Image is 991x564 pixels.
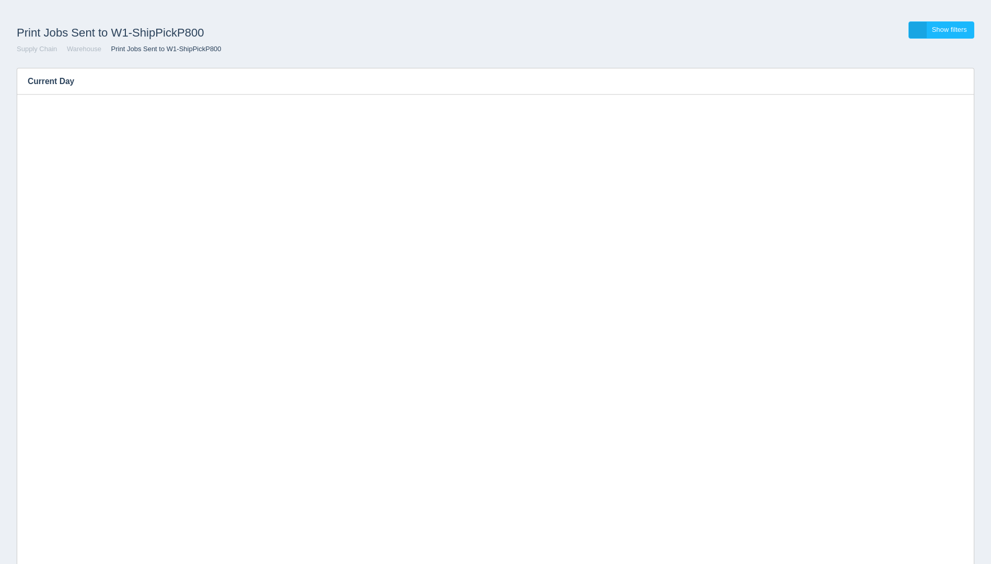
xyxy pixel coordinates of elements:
span: Show filters [932,26,967,33]
h3: Current Day [17,68,942,95]
a: Show filters [908,21,974,39]
h1: Print Jobs Sent to W1-ShipPickP800 [17,21,496,44]
li: Print Jobs Sent to W1-ShipPickP800 [103,44,221,54]
a: Supply Chain [17,45,57,53]
a: Warehouse [67,45,101,53]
